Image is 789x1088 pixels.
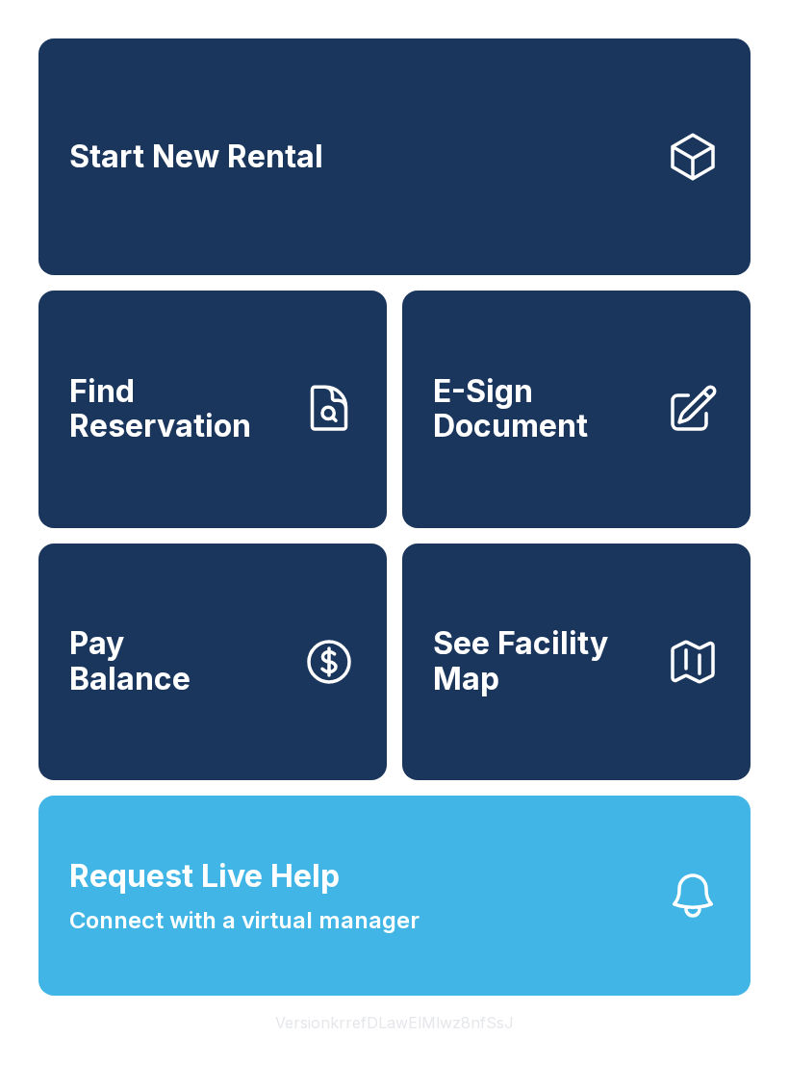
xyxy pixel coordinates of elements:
span: Start New Rental [69,139,323,175]
span: See Facility Map [433,626,650,696]
a: Start New Rental [38,38,751,275]
button: PayBalance [38,544,387,780]
button: VersionkrrefDLawElMlwz8nfSsJ [260,996,529,1050]
span: E-Sign Document [433,374,650,444]
span: Find Reservation [69,374,287,444]
a: E-Sign Document [402,291,751,527]
span: Request Live Help [69,853,340,899]
span: Connect with a virtual manager [69,903,420,938]
span: Pay Balance [69,626,191,696]
button: See Facility Map [402,544,751,780]
a: Find Reservation [38,291,387,527]
button: Request Live HelpConnect with a virtual manager [38,796,751,996]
